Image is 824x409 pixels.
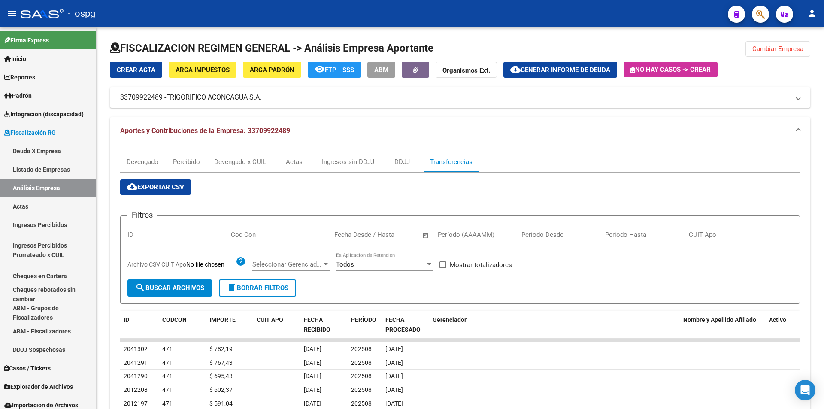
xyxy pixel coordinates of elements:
[124,386,148,393] span: 2012208
[304,316,330,333] span: FECHA RECIBIDO
[124,316,129,323] span: ID
[127,183,184,191] span: Exportar CSV
[510,64,521,74] mat-icon: cloud_download
[683,316,756,323] span: Nombre y Apellido Afiliado
[127,279,212,297] button: Buscar Archivos
[351,316,376,323] span: PERÍODO
[135,284,204,292] span: Buscar Archivos
[680,311,766,339] datatable-header-cell: Nombre y Apellido Afiliado
[304,345,321,352] span: [DATE]
[795,380,815,400] div: Open Intercom Messenger
[250,66,294,74] span: ARCA Padrón
[68,4,95,23] span: - ospg
[253,311,300,339] datatable-header-cell: CUIT APO
[209,316,236,323] span: IMPORTE
[117,66,155,74] span: Crear Acta
[252,261,322,268] span: Seleccionar Gerenciador
[325,66,354,74] span: FTP - SSS
[236,256,246,267] mat-icon: help
[351,359,372,366] span: 202508
[4,73,35,82] span: Reportes
[433,316,467,323] span: Gerenciador
[219,279,296,297] button: Borrar Filtros
[120,179,191,195] button: Exportar CSV
[209,345,233,352] span: $ 782,19
[624,62,718,77] button: No hay casos -> Crear
[351,400,372,407] span: 202508
[162,400,173,407] span: 471
[124,373,148,379] span: 2041290
[521,66,610,74] span: Generar informe de deuda
[176,66,230,74] span: ARCA Impuestos
[186,261,236,269] input: Archivo CSV CUIT Apo
[374,66,388,74] span: ABM
[209,386,233,393] span: $ 602,37
[385,386,403,393] span: [DATE]
[162,373,173,379] span: 471
[206,311,253,339] datatable-header-cell: IMPORTE
[348,311,382,339] datatable-header-cell: PERÍODO
[169,62,236,78] button: ARCA Impuestos
[315,64,325,74] mat-icon: remove_red_eye
[257,316,283,323] span: CUIT APO
[385,345,403,352] span: [DATE]
[351,345,372,352] span: 202508
[421,230,431,240] button: Open calendar
[807,8,817,18] mat-icon: person
[304,359,321,366] span: [DATE]
[351,373,372,379] span: 202508
[308,62,361,78] button: FTP - SSS
[4,364,51,373] span: Casos / Tickets
[304,386,321,393] span: [DATE]
[135,282,145,293] mat-icon: search
[367,62,395,78] button: ABM
[630,66,711,73] span: No hay casos -> Crear
[4,382,73,391] span: Explorador de Archivos
[334,231,369,239] input: Fecha inicio
[4,91,32,100] span: Padrón
[4,128,56,137] span: Fiscalización RG
[4,36,49,45] span: Firma Express
[442,67,490,74] strong: Organismos Ext.
[227,282,237,293] mat-icon: delete
[4,54,26,64] span: Inicio
[377,231,418,239] input: Fecha fin
[385,400,403,407] span: [DATE]
[162,345,173,352] span: 471
[127,261,186,268] span: Archivo CSV CUIT Apo
[120,93,790,102] mat-panel-title: 33709922489 -
[209,359,233,366] span: $ 767,43
[127,157,158,167] div: Devengado
[385,373,403,379] span: [DATE]
[162,316,187,323] span: CODCON
[430,157,473,167] div: Transferencias
[4,109,84,119] span: Integración (discapacidad)
[752,45,803,53] span: Cambiar Empresa
[300,311,348,339] datatable-header-cell: FECHA RECIBIDO
[227,284,288,292] span: Borrar Filtros
[304,400,321,407] span: [DATE]
[162,359,173,366] span: 471
[745,41,810,57] button: Cambiar Empresa
[110,117,810,145] mat-expansion-panel-header: Aportes y Contribuciones de la Empresa: 33709922489
[110,41,433,55] h1: FISCALIZACION REGIMEN GENERAL -> Análisis Empresa Aportante
[769,316,786,323] span: Activo
[166,93,261,102] span: FRIGORIFICO ACONCAGUA S.A.
[110,62,162,78] button: Crear Acta
[394,157,410,167] div: DDJJ
[173,157,200,167] div: Percibido
[120,127,290,135] span: Aportes y Contribuciones de la Empresa: 33709922489
[7,8,17,18] mat-icon: menu
[243,62,301,78] button: ARCA Padrón
[127,182,137,192] mat-icon: cloud_download
[322,157,374,167] div: Ingresos sin DDJJ
[209,373,233,379] span: $ 695,43
[385,359,403,366] span: [DATE]
[124,345,148,352] span: 2041302
[436,62,497,78] button: Organismos Ext.
[159,311,189,339] datatable-header-cell: CODCON
[450,260,512,270] span: Mostrar totalizadores
[766,311,800,339] datatable-header-cell: Activo
[110,87,810,108] mat-expansion-panel-header: 33709922489 -FRIGORIFICO ACONCAGUA S.A.
[304,373,321,379] span: [DATE]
